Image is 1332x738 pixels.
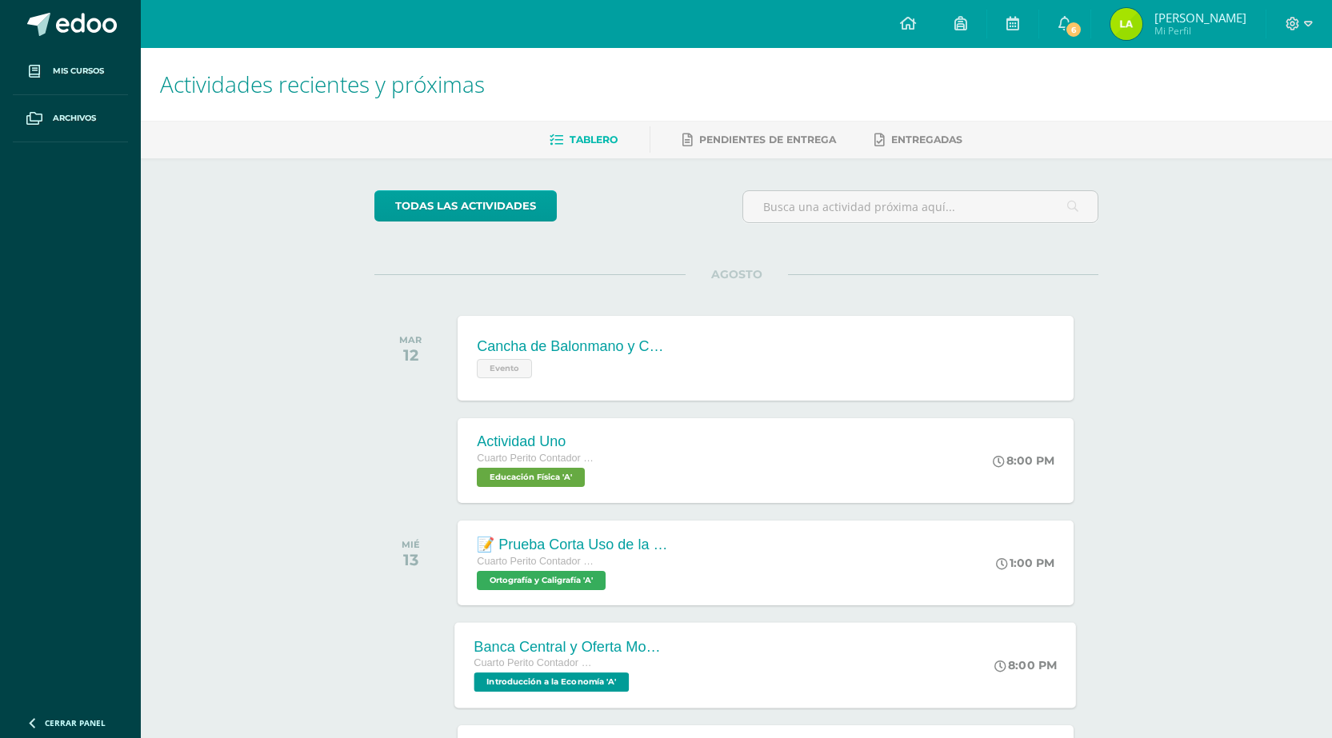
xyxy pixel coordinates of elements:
span: [PERSON_NAME] [1154,10,1246,26]
input: Busca una actividad próxima aquí... [743,191,1098,222]
a: Entregadas [874,127,962,153]
span: Mi Perfil [1154,24,1246,38]
span: 6 [1065,21,1082,38]
span: Evento [477,359,532,378]
span: Actividades recientes y próximas [160,69,485,99]
div: 1:00 PM [996,556,1054,570]
div: MIÉ [402,539,420,550]
span: Mis cursos [53,65,104,78]
div: Banca Central y Oferta Monetaria. [474,638,668,655]
a: Pendientes de entrega [682,127,836,153]
span: Pendientes de entrega [699,134,836,146]
span: Ortografía y Caligrafía 'A' [477,571,606,590]
span: Tablero [570,134,618,146]
div: 📝 Prueba Corta Uso de la R y RR Uso de la X, [GEOGRAPHIC_DATA] y [GEOGRAPHIC_DATA] [477,536,669,553]
span: Cerrar panel [45,717,106,728]
a: Archivos [13,95,128,142]
a: todas las Actividades [374,190,557,221]
div: MAR [399,334,422,345]
div: 13 [402,550,420,569]
span: Cuarto Perito Contador con Orientación en Computación [477,556,597,567]
span: Entregadas [891,134,962,146]
span: Archivos [53,112,96,125]
span: Cuarto Perito Contador con Orientación en Computación [474,657,596,668]
div: Actividad Uno [477,433,597,450]
span: Cuarto Perito Contador con Orientación en Computación [477,453,597,464]
div: 12 [399,345,422,365]
span: Educación Física 'A' [477,468,585,487]
span: AGOSTO [686,267,788,281]
a: Mis cursos [13,48,128,95]
img: e27ff7c47363af2913875ea146f0a901.png [1110,8,1142,40]
a: Tablero [550,127,618,153]
span: Introducción a la Economía 'A' [474,672,630,692]
div: 8:00 PM [995,658,1058,672]
div: Cancha de Balonmano y Contenido [477,338,669,355]
div: 8:00 PM [993,453,1054,468]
